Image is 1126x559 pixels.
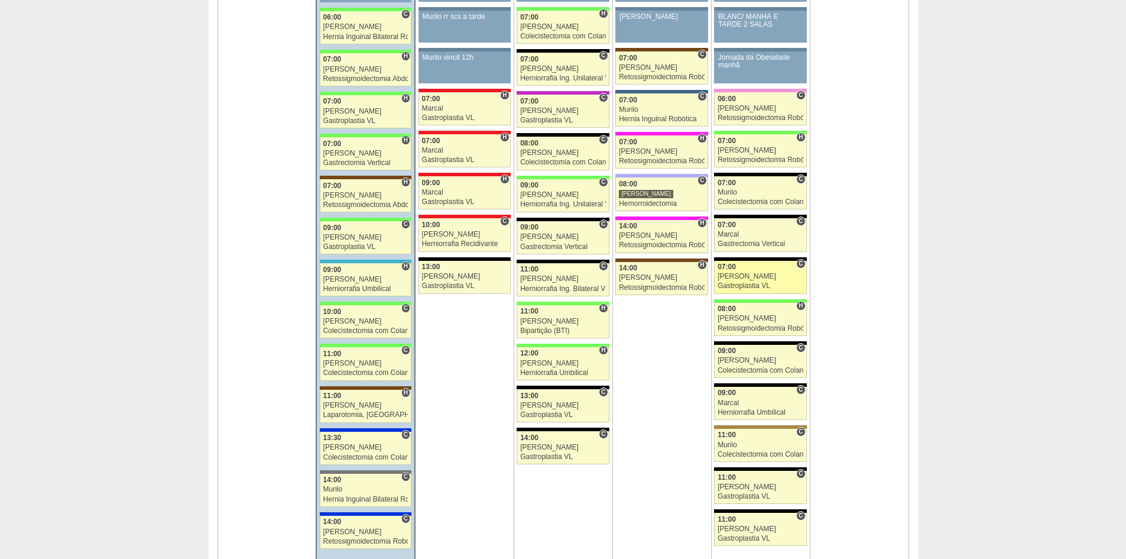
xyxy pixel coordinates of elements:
[615,259,708,262] div: Key: Santa Joana
[418,51,511,83] a: Murilo vincit 12h
[615,11,708,43] a: [PERSON_NAME]
[520,349,538,357] span: 12:00
[422,137,440,145] span: 07:00
[323,496,408,503] div: Hernia Inguinal Bilateral Robótica
[714,299,806,303] div: Key: Brasil
[320,386,411,390] div: Key: Santa Joana
[615,93,708,127] a: C 07:00 Murilo Hernia Inguinal Robótica
[422,263,440,271] span: 13:00
[718,198,803,206] div: Colecistectomia com Colangiografia VL
[418,131,511,134] div: Key: Assunção
[320,176,411,179] div: Key: Santa Joana
[418,11,511,43] a: Murilo rr scs a tarde
[714,387,806,420] a: C 09:00 Marcal Herniorrafia Umbilical
[599,135,608,144] span: Consultório
[619,180,637,188] span: 08:00
[796,385,805,395] span: Consultório
[323,192,408,199] div: [PERSON_NAME]
[401,345,410,355] span: Consultório
[619,284,705,292] div: Retossigmoidectomia Robótica
[714,471,806,504] a: C 11:00 [PERSON_NAME] Gastroplastia VL
[500,175,509,184] span: Hospital
[323,285,408,293] div: Herniorrafia Umbilical
[714,48,806,51] div: Key: Aviso
[520,411,606,419] div: Gastroplastia VL
[615,90,708,93] div: Key: São Luiz - Jabaquara
[718,515,736,524] span: 11:00
[323,243,408,251] div: Gastroplastia VL
[520,149,606,157] div: [PERSON_NAME]
[619,106,705,114] div: Murilo
[599,261,608,271] span: Consultório
[323,360,408,367] div: [PERSON_NAME]
[323,159,408,167] div: Gastrectomia Vertical
[517,386,609,389] div: Key: Blanc
[697,134,706,143] span: Hospital
[323,402,408,409] div: [PERSON_NAME]
[520,275,606,283] div: [PERSON_NAME]
[401,388,410,398] span: Hospital
[619,157,705,165] div: Retossigmoidectomia Robótica
[697,50,706,59] span: Consultório
[714,218,806,251] a: C 07:00 Marcal Gastrectomia Vertical
[714,429,806,462] a: C 11:00 Murilo Colecistectomia com Colangiografia VL
[517,218,609,221] div: Key: Blanc
[714,215,806,218] div: Key: Blanc
[500,133,509,142] span: Hospital
[796,469,805,479] span: Consultório
[323,66,408,73] div: [PERSON_NAME]
[323,182,342,190] span: 07:00
[517,305,609,338] a: H 11:00 [PERSON_NAME] Bipartição (BTI)
[718,231,803,238] div: Marcal
[619,274,705,282] div: [PERSON_NAME]
[714,11,806,43] a: BLANC/ MANHÃ E TARDE 2 SALAS
[796,301,805,311] span: Hospital
[517,428,609,431] div: Key: Blanc
[422,156,507,164] div: Gastroplastia VL
[619,264,637,272] span: 14:00
[714,7,806,11] div: Key: Aviso
[517,302,609,305] div: Key: Brasil
[323,454,408,461] div: Colecistectomia com Colangiografia VL
[320,218,411,221] div: Key: Brasil
[599,387,608,397] span: Consultório
[418,48,511,51] div: Key: Aviso
[320,432,411,465] a: C 13:30 [PERSON_NAME] Colecistectomia com Colangiografia VL
[517,49,609,53] div: Key: Blanc
[320,347,411,380] a: C 11:00 [PERSON_NAME] Colecistectomia com Colangiografia VL
[796,175,805,184] span: Consultório
[619,54,637,62] span: 07:00
[619,148,705,156] div: [PERSON_NAME]
[619,189,673,198] div: [PERSON_NAME]
[320,137,411,170] a: H 07:00 [PERSON_NAME] Gastrectomia Vertical
[422,231,507,238] div: [PERSON_NAME]
[320,11,411,44] a: C 06:00 [PERSON_NAME] Hernia Inguinal Bilateral Robótica
[714,345,806,378] a: C 09:00 [PERSON_NAME] Colecistectomia com Colangiografia VL
[323,140,342,148] span: 07:00
[320,263,411,296] a: H 09:00 [PERSON_NAME] Herniorrafia Umbilical
[323,150,408,157] div: [PERSON_NAME]
[520,318,606,325] div: [PERSON_NAME]
[520,139,538,147] span: 08:00
[517,11,609,44] a: H 07:00 [PERSON_NAME] Colecistectomia com Colangiografia VL
[619,73,705,81] div: Retossigmoidectomia Robótica
[520,181,538,189] span: 09:00
[796,343,805,353] span: Consultório
[599,345,608,355] span: Hospital
[320,92,411,95] div: Key: Brasil
[714,89,806,92] div: Key: Albert Einstein
[517,133,609,137] div: Key: Blanc
[323,224,342,232] span: 09:00
[718,535,803,542] div: Gastroplastia VL
[423,13,507,21] div: Murilo rr scs a tarde
[714,425,806,429] div: Key: Oswaldo Cruz Paulista
[323,350,342,358] span: 11:00
[323,318,408,325] div: [PERSON_NAME]
[520,243,606,251] div: Gastrectomia Vertical
[500,217,509,226] span: Consultório
[599,429,608,439] span: Consultório
[323,538,408,545] div: Retossigmoidectomia Robótica
[320,134,411,137] div: Key: Brasil
[615,48,708,51] div: Key: Santa Joana
[401,219,410,229] span: Consultório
